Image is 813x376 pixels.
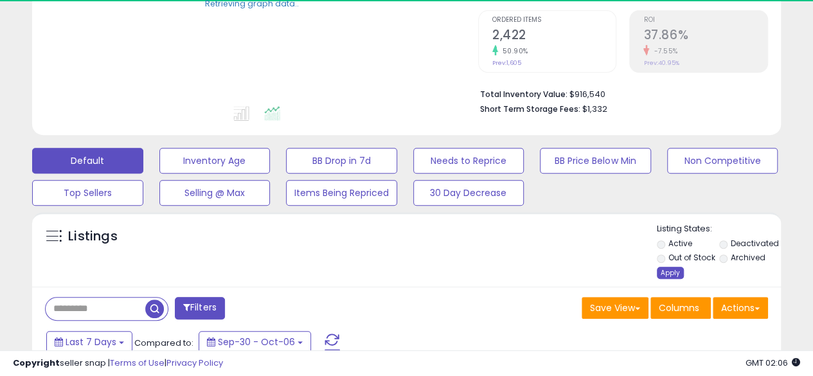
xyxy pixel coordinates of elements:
[731,238,779,249] label: Deactivated
[498,46,528,56] small: 50.90%
[492,59,521,67] small: Prev: 1,605
[110,357,165,369] a: Terms of Use
[286,180,397,206] button: Items Being Repriced
[582,297,648,319] button: Save View
[643,17,767,24] span: ROI
[413,180,524,206] button: 30 Day Decrease
[650,297,711,319] button: Columns
[159,148,271,174] button: Inventory Age
[32,148,143,174] button: Default
[667,148,778,174] button: Non Competitive
[13,357,223,370] div: seller snap | |
[159,180,271,206] button: Selling @ Max
[480,85,758,101] li: $916,540
[540,148,651,174] button: BB Price Below Min
[66,336,116,348] span: Last 7 Days
[68,228,118,246] h5: Listings
[492,28,616,45] h2: 2,422
[731,252,765,263] label: Archived
[713,297,768,319] button: Actions
[218,336,295,348] span: Sep-30 - Oct-06
[480,89,567,100] b: Total Inventory Value:
[13,357,60,369] strong: Copyright
[413,148,524,174] button: Needs to Reprice
[649,46,677,56] small: -7.55%
[166,357,223,369] a: Privacy Policy
[668,238,692,249] label: Active
[746,357,800,369] span: 2025-10-14 02:06 GMT
[46,331,132,353] button: Last 7 Days
[643,28,767,45] h2: 37.86%
[286,148,397,174] button: BB Drop in 7d
[582,103,607,115] span: $1,332
[480,103,580,114] b: Short Term Storage Fees:
[659,301,699,314] span: Columns
[657,267,684,279] div: Apply
[643,59,679,67] small: Prev: 40.95%
[657,223,781,235] p: Listing States:
[199,331,311,353] button: Sep-30 - Oct-06
[668,252,715,263] label: Out of Stock
[492,17,616,24] span: Ordered Items
[32,180,143,206] button: Top Sellers
[134,337,193,349] span: Compared to:
[175,297,225,319] button: Filters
